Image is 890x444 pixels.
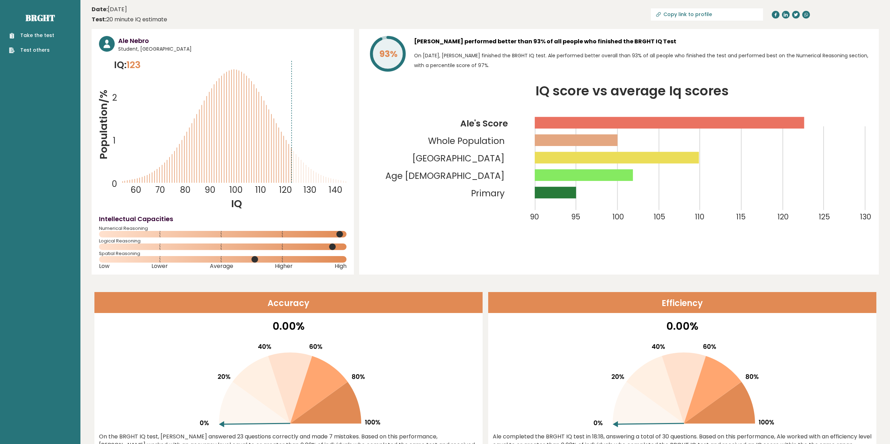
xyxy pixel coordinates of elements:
b: Test: [92,15,106,23]
header: Efficiency [488,292,876,313]
tspan: 90 [205,184,215,196]
tspan: 110 [255,184,266,196]
tspan: 140 [329,184,342,196]
h3: Ale Nebro [118,36,347,45]
p: IQ: [114,58,141,72]
span: Student, [GEOGRAPHIC_DATA] [118,45,347,53]
tspan: 110 [695,212,704,222]
p: 0.00% [99,318,478,334]
span: 123 [127,58,141,71]
tspan: Age [DEMOGRAPHIC_DATA] [386,170,505,182]
tspan: 80 [180,184,191,196]
h3: [PERSON_NAME] performed better than 93% of all people who finished the BRGHT IQ Test [414,36,871,47]
h4: Intellectual Capacities [99,214,347,224]
tspan: Primary [471,187,505,199]
a: Take the test [9,32,54,39]
tspan: 90 [530,212,539,222]
tspan: 0 [112,178,118,190]
tspan: Whole Population [428,135,505,147]
tspan: 115 [736,212,746,222]
tspan: 70 [155,184,165,196]
span: Low [99,265,109,268]
p: On [DATE], [PERSON_NAME] finished the BRGHT IQ test. Ale performed better overall than 93% of all... [414,51,871,70]
a: Test others [9,46,54,54]
span: High [335,265,347,268]
span: Higher [275,265,293,268]
span: Spatial Reasoning [99,252,347,255]
span: Logical Reasoning [99,240,347,242]
b: Date: [92,5,108,13]
tspan: 1 [113,135,116,146]
tspan: IQ [232,196,242,211]
tspan: 130 [860,212,871,222]
tspan: Population/% [96,90,111,159]
tspan: 95 [571,212,580,222]
p: 0.00% [493,318,872,334]
span: Lower [151,265,168,268]
tspan: 120 [279,184,292,196]
tspan: 125 [819,212,830,222]
tspan: 105 [654,212,665,222]
tspan: Ale's Score [461,117,508,130]
tspan: 120 [777,212,789,222]
tspan: 93% [379,48,398,60]
tspan: [GEOGRAPHIC_DATA] [413,152,505,165]
tspan: 2 [112,92,117,103]
header: Accuracy [94,292,483,313]
div: 20 minute IQ estimate [92,15,167,24]
span: Average [210,265,233,268]
tspan: IQ score vs average Iq scores [536,82,729,100]
a: Brght [26,12,55,23]
tspan: 100 [229,184,243,196]
tspan: 60 [130,184,141,196]
tspan: 100 [612,212,624,222]
span: Numerical Reasoning [99,227,347,230]
tspan: 130 [304,184,316,196]
time: [DATE] [92,5,127,14]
